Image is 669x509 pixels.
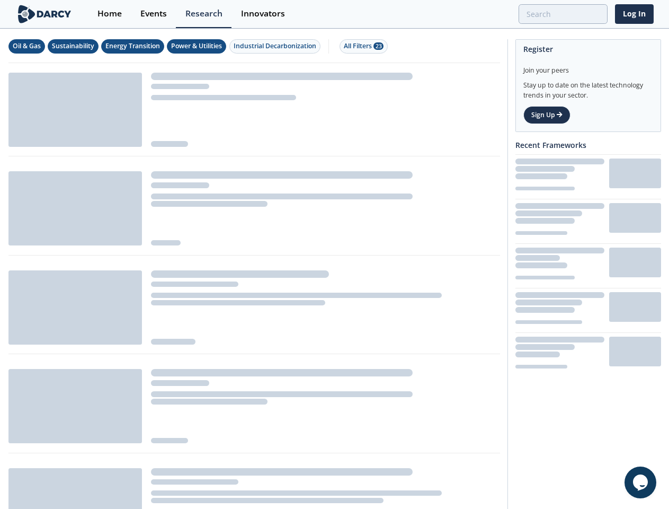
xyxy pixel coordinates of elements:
div: Events [140,10,167,18]
div: Recent Frameworks [515,136,661,154]
button: Industrial Decarbonization [229,39,320,54]
div: Power & Utilities [171,41,222,51]
div: Oil & Gas [13,41,41,51]
div: Stay up to date on the latest technology trends in your sector. [523,75,653,100]
div: Innovators [241,10,285,18]
button: Energy Transition [101,39,164,54]
div: Industrial Decarbonization [234,41,316,51]
button: Oil & Gas [8,39,45,54]
div: All Filters [344,41,383,51]
span: 23 [373,42,383,50]
button: Sustainability [48,39,99,54]
button: All Filters 23 [340,39,388,54]
a: Sign Up [523,106,570,124]
div: Energy Transition [105,41,160,51]
div: Join your peers [523,58,653,75]
a: Log In [615,4,654,24]
div: Sustainability [52,41,94,51]
input: Advanced Search [519,4,608,24]
div: Research [185,10,222,18]
div: Home [97,10,122,18]
button: Power & Utilities [167,39,226,54]
iframe: chat widget [625,467,658,498]
div: Register [523,40,653,58]
img: logo-wide.svg [16,5,74,23]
